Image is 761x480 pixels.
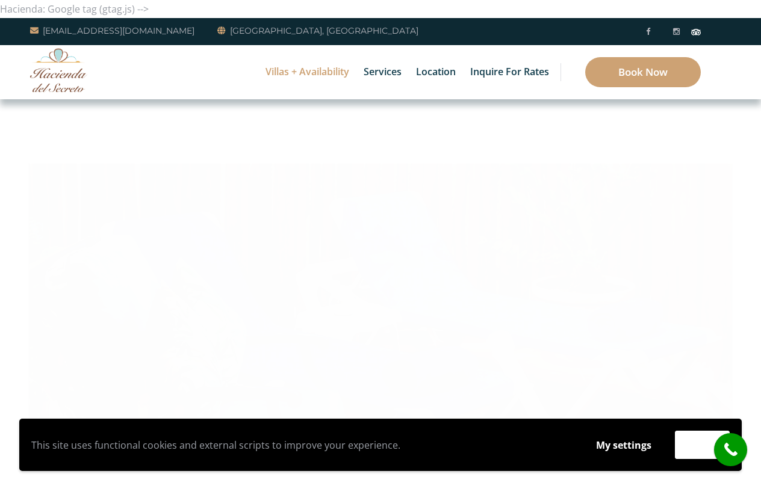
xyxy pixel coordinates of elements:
[691,29,701,35] img: Tripadvisor_logomark.svg
[358,45,408,99] a: Services
[585,57,701,87] a: Book Now
[464,45,555,99] a: Inquire for Rates
[714,433,747,466] a: call
[717,436,744,463] i: call
[30,48,87,92] img: Awesome Logo
[30,23,194,38] a: [EMAIL_ADDRESS][DOMAIN_NAME]
[217,23,418,38] a: [GEOGRAPHIC_DATA], [GEOGRAPHIC_DATA]
[585,431,663,459] button: My settings
[675,431,730,459] button: Accept
[410,45,462,99] a: Location
[259,45,355,99] a: Villas + Availability
[31,436,573,454] p: This site uses functional cookies and external scripts to improve your experience.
